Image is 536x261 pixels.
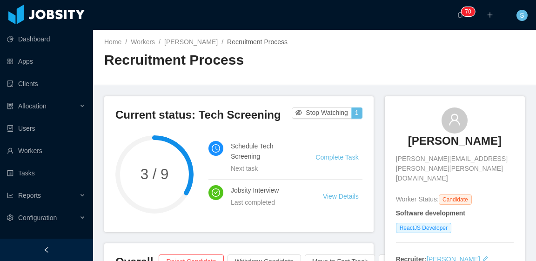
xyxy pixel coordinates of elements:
[231,141,293,161] h4: Schedule Tech Screening
[7,164,86,182] a: icon: profileTasks
[448,113,461,126] i: icon: user
[7,30,86,48] a: icon: pie-chartDashboard
[465,7,468,16] p: 7
[212,144,220,153] i: icon: clock-circle
[468,7,471,16] p: 0
[487,12,493,18] i: icon: plus
[231,197,301,207] div: Last completed
[315,154,358,161] a: Complete Task
[231,163,293,174] div: Next task
[408,134,502,154] a: [PERSON_NAME]
[7,103,13,109] i: icon: solution
[396,195,439,203] span: Worker Status:
[457,12,463,18] i: icon: bell
[396,209,465,217] strong: Software development
[115,167,194,181] span: 3 / 9
[7,119,86,138] a: icon: robotUsers
[231,185,301,195] h4: Jobsity Interview
[212,188,220,197] i: icon: check-circle
[125,38,127,46] span: /
[408,134,502,148] h3: [PERSON_NAME]
[439,194,472,205] span: Candidate
[396,223,451,233] span: ReactJS Developer
[18,192,41,199] span: Reports
[164,38,218,46] a: [PERSON_NAME]
[159,38,161,46] span: /
[227,38,288,46] span: Recruitment Process
[520,10,524,21] span: S
[323,193,359,200] a: View Details
[7,52,86,71] a: icon: appstoreApps
[104,51,315,70] h2: Recruitment Process
[396,154,514,183] span: [PERSON_NAME][EMAIL_ADDRESS][PERSON_NAME][PERSON_NAME][DOMAIN_NAME]
[461,7,475,16] sup: 70
[104,38,121,46] a: Home
[18,214,57,221] span: Configuration
[221,38,223,46] span: /
[115,107,292,122] h3: Current status: Tech Screening
[7,214,13,221] i: icon: setting
[18,102,47,110] span: Allocation
[7,141,86,160] a: icon: userWorkers
[7,74,86,93] a: icon: auditClients
[131,38,155,46] a: Workers
[7,192,13,199] i: icon: line-chart
[292,107,352,119] button: icon: eye-invisibleStop Watching
[351,107,362,119] button: 1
